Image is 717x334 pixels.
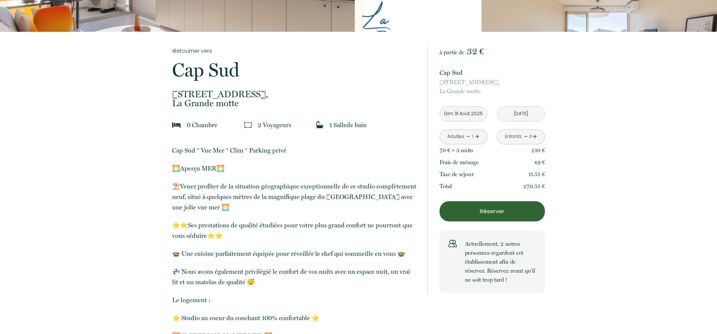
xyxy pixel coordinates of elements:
span: s [471,147,473,154]
div: 1 [471,133,475,140]
span: [STREET_ADDRESS], [172,90,417,99]
button: Réserver [440,201,545,221]
p: 70 € × 3 nuit [440,146,473,155]
div: 0 [529,133,533,140]
p: La Grande motte [172,90,417,108]
a: Retourner vers [172,47,417,55]
span: 32 € [467,46,484,56]
p: 270.55 € [523,182,545,191]
p: 💤 Nous avons également privilégié le confort de vos nuits avec un espace nuit, un vrai lit et un ... [172,266,417,287]
a: - [466,131,471,143]
p: Cap Sud [440,67,545,78]
p: 49 € [534,158,545,167]
p: 210 € [531,146,545,155]
a: + [475,131,479,143]
p: Cap Sud * Vue Mer * Clim * Parking privé [172,145,417,156]
div: Enfants [505,133,522,140]
p: ⭐ Studio au coeur du couchant 100% confortable ⭐ [172,313,417,323]
p: Total [440,182,452,191]
input: Départ [497,107,544,121]
img: users [448,239,457,248]
div: Adultes [447,133,464,140]
p: 1 Salle de bain [329,120,367,130]
p: ⭐⭐Ses prestations de qualité étudiées pour votre plus grand confort ne pourront que vous séduire⭐⭐ [172,220,417,241]
span: [STREET_ADDRESS], [440,78,545,87]
p: Taxe de séjour [440,170,474,179]
span: à partir de [440,49,464,56]
img: guests [244,121,252,129]
p: ⛱️Venez profiter de la situation géographique exceptionnelle de ce studio complètement neuf, situ... [172,181,417,212]
p: 🌅Aperçu MER🌅 [172,163,417,174]
p: Cap Sud [172,61,417,79]
p: 0 Chambre [187,120,217,130]
p: 2 Voyageur [258,120,291,130]
p: Le logement : [172,295,417,305]
span: s [289,121,291,129]
p: Actuellement, 2 autres personnes regardent cet établissement afin de réserver. Réservez avant qu’... [465,239,536,284]
p: Réserver [442,207,542,216]
a: - [524,131,528,143]
p: 🍲 Une cuisine parfaitement équipée pour réveillér le chef qui sommeille en vous 🍲 [172,248,417,259]
input: Arrivée [440,107,487,121]
p: Frais de ménage [440,158,479,167]
p: La Grande motte [440,78,545,96]
a: + [533,131,537,143]
p: 11.55 € [528,170,545,179]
